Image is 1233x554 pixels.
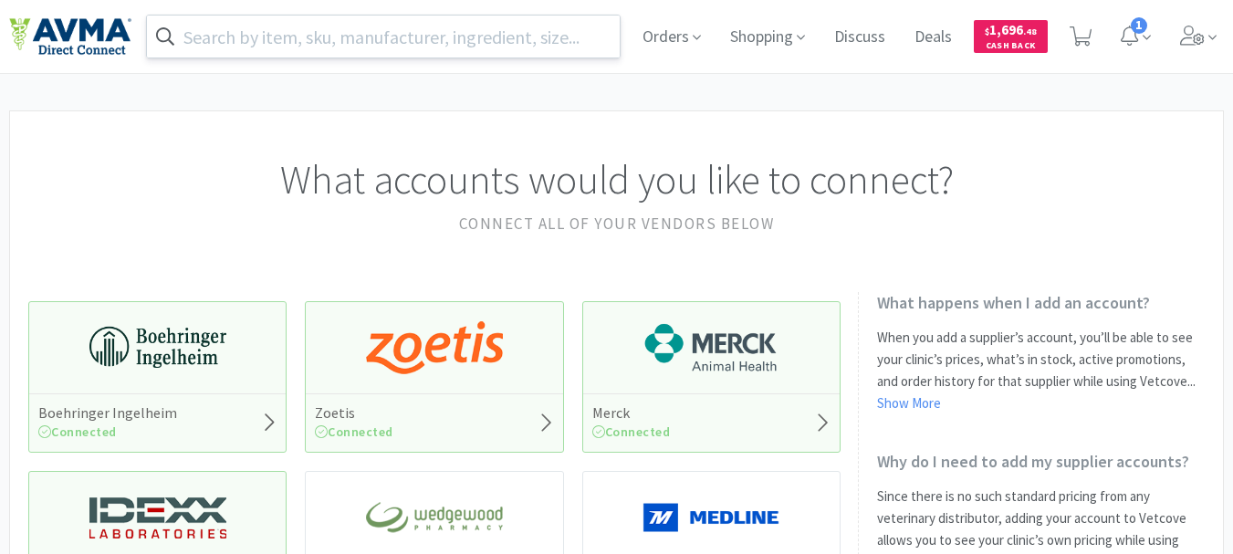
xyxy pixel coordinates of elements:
a: Show More [877,394,941,412]
span: Connected [38,423,117,440]
span: Connected [315,423,393,440]
img: a646391c64b94eb2892348a965bf03f3_134.png [643,490,779,545]
h1: What accounts would you like to connect? [28,148,1205,212]
span: 1 [1131,17,1147,34]
h2: Connect all of your vendors below [28,212,1205,236]
p: When you add a supplier’s account, you’ll be able to see your clinic’s prices, what’s in stock, a... [877,327,1205,414]
img: a673e5ab4e5e497494167fe422e9a3ab.png [366,320,503,375]
a: $1,696.48Cash Back [974,12,1048,61]
input: Search by item, sku, manufacturer, ingredient, size... [147,16,620,57]
img: 13250b0087d44d67bb1668360c5632f9_13.png [89,490,226,545]
img: 6d7abf38e3b8462597f4a2f88dede81e_176.png [643,320,779,375]
span: $ [985,26,989,37]
img: 730db3968b864e76bcafd0174db25112_22.png [89,320,226,375]
a: Deals [907,29,959,46]
span: 1,696 [985,21,1037,38]
img: e4e33dab9f054f5782a47901c742baa9_102.png [9,17,131,56]
img: c5e4837445b04df48fad5728be87b7d7_8.png [366,490,503,545]
span: Connected [592,423,671,440]
h5: Boehringer Ingelheim [38,403,177,423]
h5: Zoetis [315,403,393,423]
span: Cash Back [985,41,1037,53]
span: . 48 [1023,26,1037,37]
h2: Why do I need to add my supplier accounts? [877,451,1205,472]
h2: What happens when I add an account? [877,292,1205,313]
h5: Merck [592,403,671,423]
a: Discuss [827,29,893,46]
